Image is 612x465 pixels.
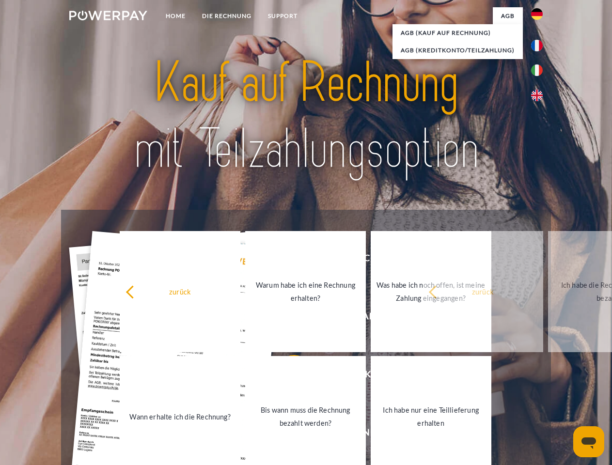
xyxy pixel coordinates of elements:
[93,46,519,186] img: title-powerpay_de.svg
[392,42,523,59] a: AGB (Kreditkonto/Teilzahlung)
[194,7,260,25] a: DIE RECHNUNG
[531,40,543,51] img: fr
[157,7,194,25] a: Home
[69,11,147,20] img: logo-powerpay-white.svg
[573,426,604,457] iframe: Schaltfläche zum Öffnen des Messaging-Fensters
[428,285,537,298] div: zurück
[251,279,360,305] div: Warum habe ich eine Rechnung erhalten?
[126,410,235,423] div: Wann erhalte ich die Rechnung?
[371,231,491,352] a: Was habe ich noch offen, ist meine Zahlung eingegangen?
[377,403,486,430] div: Ich habe nur eine Teillieferung erhalten
[531,90,543,101] img: en
[392,24,523,42] a: AGB (Kauf auf Rechnung)
[531,64,543,76] img: it
[493,7,523,25] a: agb
[531,8,543,20] img: de
[260,7,306,25] a: SUPPORT
[377,279,486,305] div: Was habe ich noch offen, ist meine Zahlung eingegangen?
[126,285,235,298] div: zurück
[251,403,360,430] div: Bis wann muss die Rechnung bezahlt werden?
